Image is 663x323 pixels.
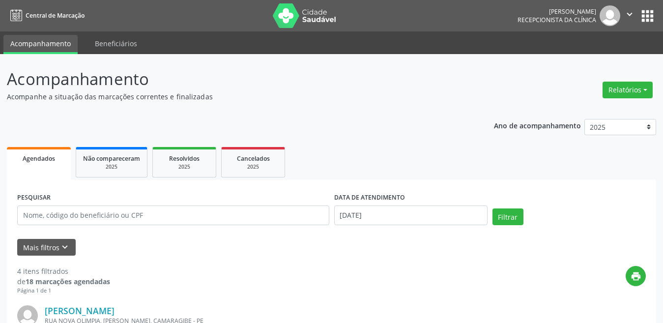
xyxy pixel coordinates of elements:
[17,276,110,287] div: de
[600,5,620,26] img: img
[7,67,461,91] p: Acompanhamento
[229,163,278,171] div: 2025
[518,7,596,16] div: [PERSON_NAME]
[494,119,581,131] p: Ano de acompanhamento
[334,190,405,206] label: DATA DE ATENDIMENTO
[7,91,461,102] p: Acompanhe a situação das marcações correntes e finalizadas
[59,242,70,253] i: keyboard_arrow_down
[518,16,596,24] span: Recepcionista da clínica
[17,239,76,256] button: Mais filtroskeyboard_arrow_down
[17,266,110,276] div: 4 itens filtrados
[83,163,140,171] div: 2025
[45,305,115,316] a: [PERSON_NAME]
[83,154,140,163] span: Não compareceram
[603,82,653,98] button: Relatórios
[169,154,200,163] span: Resolvidos
[17,287,110,295] div: Página 1 de 1
[7,7,85,24] a: Central de Marcação
[237,154,270,163] span: Cancelados
[631,271,641,282] i: print
[88,35,144,52] a: Beneficiários
[492,208,523,225] button: Filtrar
[17,206,329,225] input: Nome, código do beneficiário ou CPF
[626,266,646,286] button: print
[639,7,656,25] button: apps
[26,277,110,286] strong: 18 marcações agendadas
[620,5,639,26] button: 
[17,190,51,206] label: PESQUISAR
[334,206,488,225] input: Selecione um intervalo
[26,11,85,20] span: Central de Marcação
[624,9,635,20] i: 
[23,154,55,163] span: Agendados
[160,163,209,171] div: 2025
[3,35,78,54] a: Acompanhamento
